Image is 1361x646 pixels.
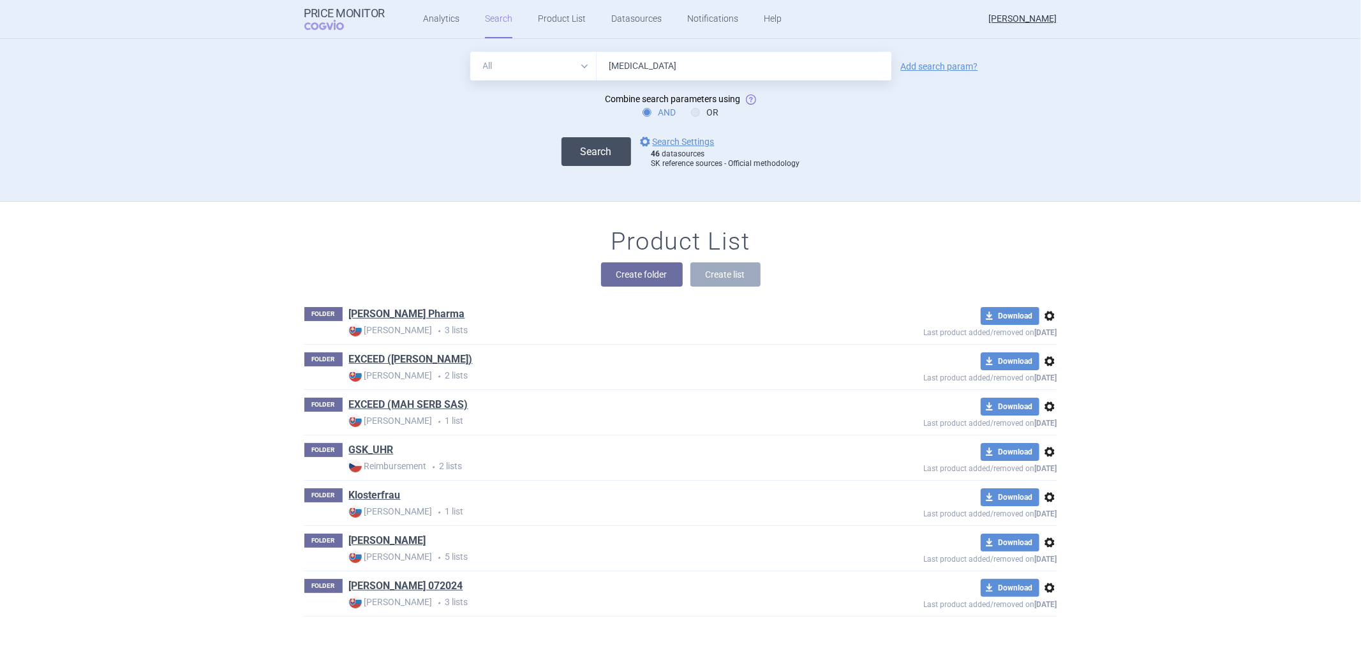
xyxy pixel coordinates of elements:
p: 3 lists [349,596,831,609]
button: Search [562,137,631,166]
a: [PERSON_NAME] [349,534,426,548]
h1: Pierre Fabre 072024 [349,579,463,596]
strong: Price Monitor [304,7,385,20]
a: Klosterfrau [349,488,401,502]
strong: [PERSON_NAME] [349,324,433,336]
strong: Reimbursement [349,460,427,472]
img: SK [349,369,362,382]
a: Add search param? [901,62,978,71]
h1: EXCEED (MAH SERB SAS) [349,398,468,414]
p: 2 lists [349,369,831,382]
p: Last product added/removed on [831,370,1057,382]
p: FOLDER [304,352,343,366]
strong: [DATE] [1035,555,1057,564]
p: Last product added/removed on [831,325,1057,337]
i: • [433,597,445,610]
button: Download [981,352,1039,370]
p: Last product added/removed on [831,416,1057,428]
img: SK [349,596,362,608]
h1: Klosterfrau [349,488,401,505]
strong: [PERSON_NAME] [349,596,433,608]
p: FOLDER [304,398,343,412]
p: 5 lists [349,550,831,564]
button: Download [981,534,1039,552]
i: • [433,325,445,338]
i: • [433,506,445,519]
strong: 46 [651,149,660,158]
img: SK [349,505,362,518]
p: 1 list [349,414,831,428]
img: CZ [349,460,362,472]
p: Last product added/removed on [831,552,1057,564]
strong: [PERSON_NAME] [349,414,433,427]
p: Last product added/removed on [831,461,1057,473]
i: • [433,552,445,564]
strong: [PERSON_NAME] [349,550,433,563]
strong: [DATE] [1035,600,1057,609]
p: Last product added/removed on [831,506,1057,518]
h1: ELVA Pharma [349,307,465,324]
h1: EXCEED (MAH Hansa) [349,352,473,369]
h1: Pierre Fabre [349,534,426,550]
p: 3 lists [349,324,831,337]
h1: GSK_UHR [349,443,394,460]
i: • [427,461,440,474]
p: FOLDER [304,443,343,457]
p: 1 list [349,505,831,518]
a: Price MonitorCOGVIO [304,7,385,31]
a: GSK_UHR [349,443,394,457]
strong: [DATE] [1035,419,1057,428]
p: 2 lists [349,460,831,473]
button: Download [981,443,1039,461]
a: [PERSON_NAME] 072024 [349,579,463,593]
p: FOLDER [304,579,343,593]
img: SK [349,414,362,427]
button: Download [981,307,1039,325]
a: Search Settings [637,134,715,149]
button: Create list [690,262,761,287]
i: • [433,416,445,428]
strong: [PERSON_NAME] [349,505,433,518]
a: [PERSON_NAME] Pharma [349,307,465,321]
p: FOLDER [304,488,343,502]
img: SK [349,324,362,336]
button: Download [981,579,1039,597]
a: EXCEED ([PERSON_NAME]) [349,352,473,366]
strong: [DATE] [1035,509,1057,518]
strong: [DATE] [1035,373,1057,382]
button: Download [981,398,1039,416]
strong: [DATE] [1035,464,1057,473]
p: Last product added/removed on [831,597,1057,609]
p: FOLDER [304,534,343,548]
strong: [PERSON_NAME] [349,369,433,382]
button: Download [981,488,1039,506]
img: SK [349,550,362,563]
h1: Product List [611,227,750,257]
label: OR [691,106,718,119]
label: AND [643,106,676,119]
div: datasources SK reference sources - Official methodology [651,149,800,169]
button: Create folder [601,262,683,287]
a: EXCEED (MAH SERB SAS) [349,398,468,412]
span: Combine search parameters using [606,94,741,104]
strong: [DATE] [1035,328,1057,337]
i: • [433,370,445,383]
p: FOLDER [304,307,343,321]
span: COGVIO [304,20,362,30]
